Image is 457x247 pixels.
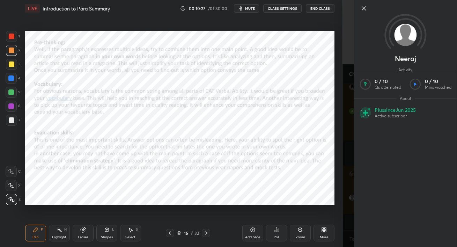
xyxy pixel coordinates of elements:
p: Plus since Jun 2025 [375,107,416,113]
div: 1 [6,31,20,42]
div: Z [6,194,21,205]
button: mute [234,4,259,13]
div: 3 [6,59,20,70]
p: Neeraj [395,56,416,61]
div: P [41,228,43,231]
p: Active subscriber [375,113,416,119]
p: Qs attempted [375,85,401,90]
div: 7 [6,115,20,126]
span: About [396,96,415,101]
div: Highlight [52,235,66,239]
p: 0 / 10 [425,78,451,85]
div: C [6,166,21,177]
span: Activity [395,67,416,73]
div: More [320,235,329,239]
div: S [136,228,138,231]
span: mute [245,6,255,11]
div: Add Slide [245,235,260,239]
img: default.png [394,24,417,46]
button: End Class [306,4,334,13]
p: Mins watched [425,85,451,90]
div: Pen [32,235,39,239]
div: LIVE [25,4,40,13]
div: Eraser [78,235,88,239]
div: 6 [6,101,20,112]
div: 15 [183,231,190,235]
button: CLASS SETTINGS [263,4,302,13]
div: H [64,228,67,231]
div: L [112,228,114,231]
div: Shapes [101,235,113,239]
div: Poll [274,235,279,239]
p: 0 / 10 [375,78,401,85]
div: / [191,231,193,235]
div: 5 [6,87,20,98]
div: 32 [194,230,199,236]
div: Select [125,235,135,239]
div: 2 [6,45,20,56]
h4: Introduction to Para Summary [43,5,110,12]
div: 4 [6,73,20,84]
div: X [6,180,21,191]
div: Zoom [296,235,305,239]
